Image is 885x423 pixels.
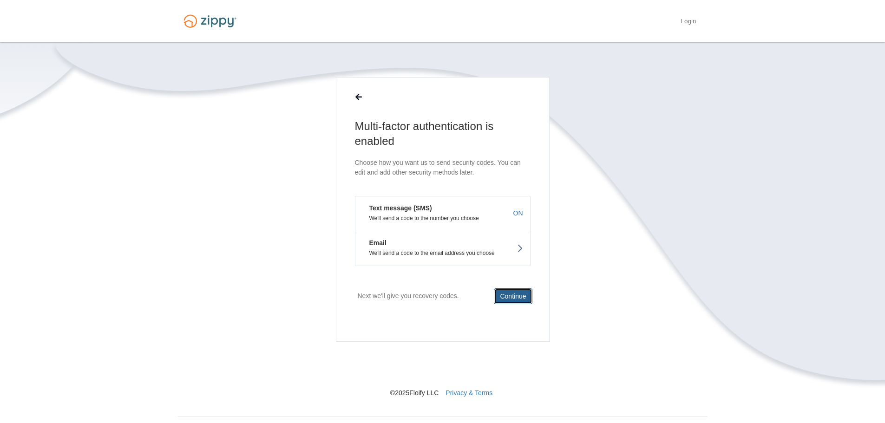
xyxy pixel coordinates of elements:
h1: Multi-factor authentication is enabled [355,119,531,149]
a: Privacy & Terms [446,389,492,397]
span: ON [513,208,523,218]
button: EmailWe'll send a code to the email address you choose [355,231,531,266]
p: We'll send a code to the number you choose [362,215,523,221]
em: Text message (SMS) [362,203,432,213]
img: Logo [178,10,242,32]
nav: © 2025 Floify LLC [178,342,708,397]
button: Text message (SMS)We'll send a code to the number you chooseON [355,196,531,231]
p: Next we'll give you recovery codes. [358,288,459,304]
a: Login [681,18,696,27]
p: We'll send a code to the email address you choose [362,250,523,256]
em: Email [362,238,387,247]
p: Choose how you want us to send security codes. You can edit and add other security methods later. [355,158,531,177]
button: Continue [494,288,532,304]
